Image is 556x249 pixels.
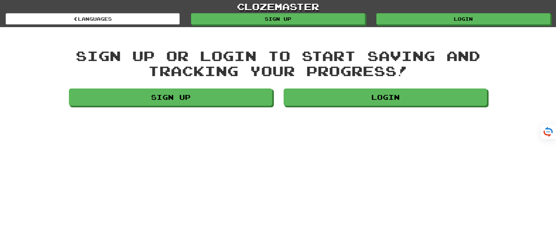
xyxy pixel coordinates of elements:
div: Sign up or login to start saving and tracking your progress! [69,48,487,78]
a: Login [284,89,487,106]
a: Languages [6,13,180,24]
a: Login [376,13,550,24]
a: Sign up [191,13,365,24]
a: Sign up [69,89,272,106]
